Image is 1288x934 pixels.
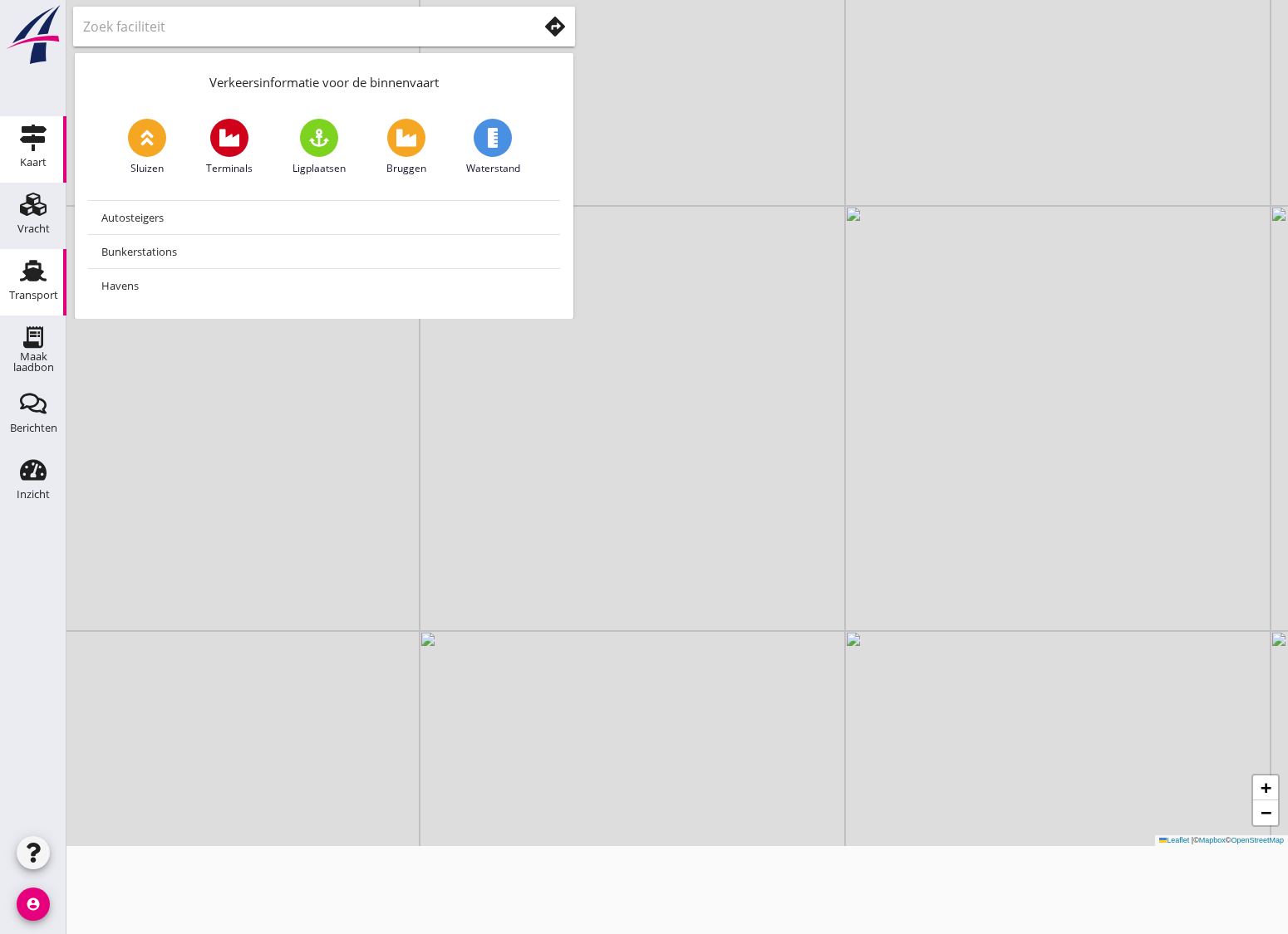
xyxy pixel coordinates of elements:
[101,242,547,262] div: Bunkerstations
[1192,836,1193,844] span: |
[293,119,346,176] a: Ligplaatsen
[206,161,253,176] span: Terminals
[101,276,547,296] div: Havens
[9,290,58,301] div: Transport
[20,157,47,168] div: Kaart
[17,223,50,234] div: Vracht
[17,888,50,921] i: account_circle
[1253,775,1278,800] a: Zoom in
[206,119,253,176] a: Terminals
[17,489,50,500] div: Inzicht
[10,423,57,433] div: Berichten
[466,119,520,176] a: Waterstand
[3,4,63,66] img: logo-small.a267ee39.svg
[1155,835,1288,846] div: © ©
[130,161,164,176] span: Sluizen
[1199,836,1226,844] a: Mapbox
[466,161,520,176] span: Waterstand
[101,208,547,227] div: Autosteigers
[386,161,426,176] span: Bruggen
[1253,800,1278,825] a: Zoom out
[293,161,346,176] span: Ligplaatsen
[386,119,426,176] a: Bruggen
[128,119,166,176] a: Sluizen
[1261,802,1271,823] span: −
[75,53,573,105] div: Verkeersinformatie voor de binnenvaart
[1159,836,1189,844] a: Leaflet
[83,13,514,40] input: Zoek faciliteit
[1231,836,1284,844] a: OpenStreetMap
[1261,777,1271,798] span: +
